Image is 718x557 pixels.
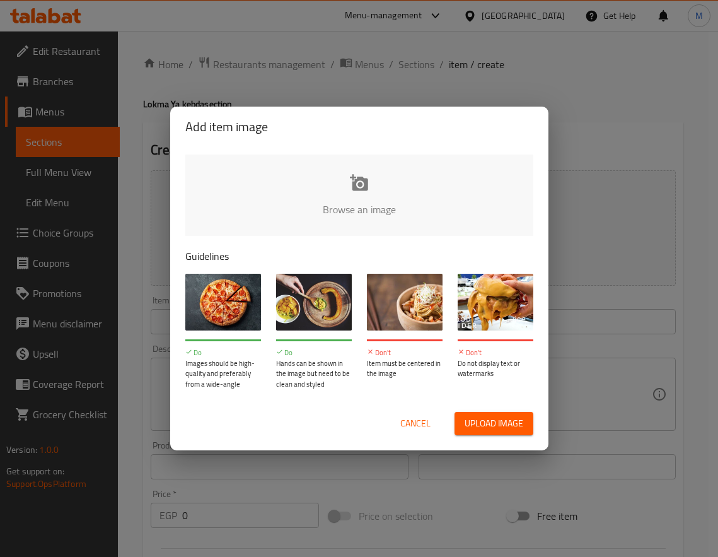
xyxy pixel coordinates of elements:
p: Guidelines [185,249,533,264]
button: Cancel [395,412,436,435]
img: guide-img-1@3x.jpg [185,274,261,331]
p: Do [185,348,261,358]
img: guide-img-3@3x.jpg [367,274,443,331]
p: Do [276,348,352,358]
span: Upload image [465,416,523,431]
button: Upload image [455,412,533,435]
h2: Add item image [185,117,533,137]
p: Don't [367,348,443,358]
span: Cancel [400,416,431,431]
img: guide-img-4@3x.jpg [458,274,533,331]
p: Don't [458,348,533,358]
p: Item must be centered in the image [367,358,443,379]
p: Images should be high-quality and preferably from a wide-angle [185,358,261,390]
p: Do not display text or watermarks [458,358,533,379]
img: guide-img-2@3x.jpg [276,274,352,331]
p: Hands can be shown in the image but need to be clean and styled [276,358,352,390]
